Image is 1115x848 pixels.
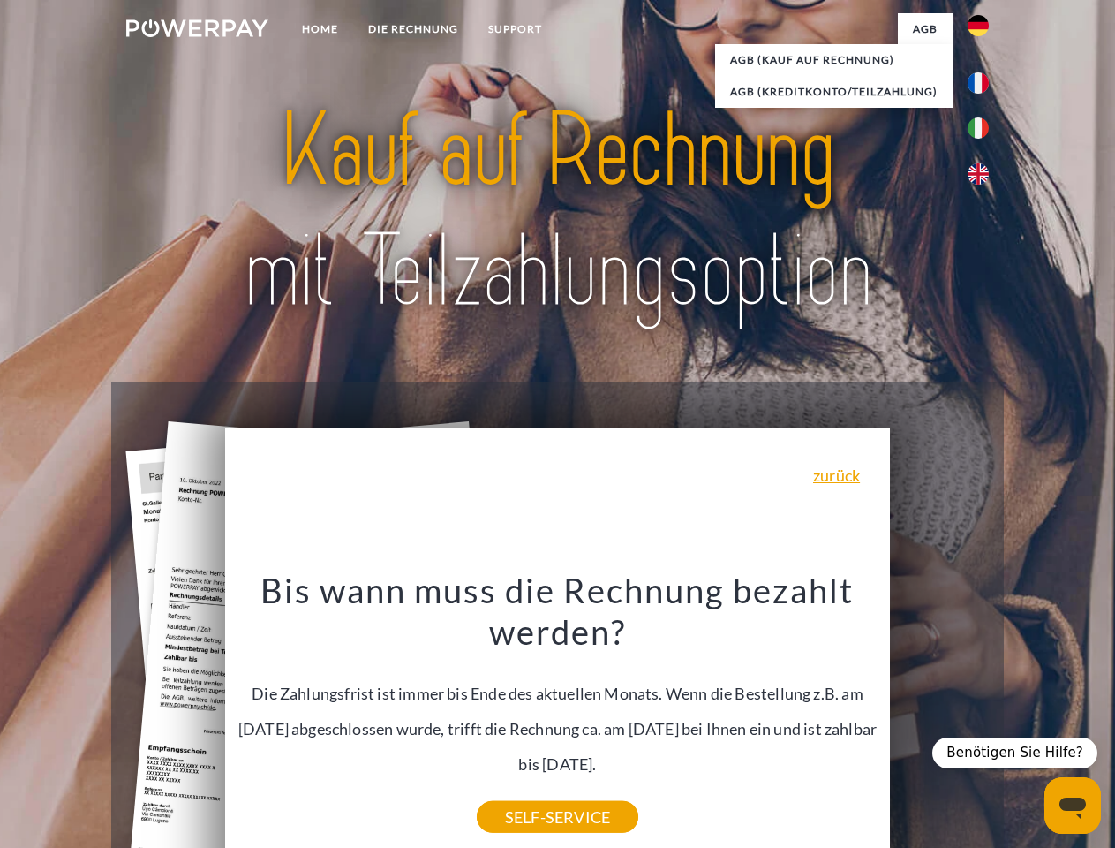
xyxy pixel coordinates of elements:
[715,76,953,108] a: AGB (Kreditkonto/Teilzahlung)
[236,569,880,817] div: Die Zahlungsfrist ist immer bis Ende des aktuellen Monats. Wenn die Bestellung z.B. am [DATE] abg...
[968,72,989,94] img: fr
[715,44,953,76] a: AGB (Kauf auf Rechnung)
[353,13,473,45] a: DIE RECHNUNG
[477,801,638,833] a: SELF-SERVICE
[932,738,1097,768] div: Benötigen Sie Hilfe?
[1044,777,1101,834] iframe: Schaltfläche zum Öffnen des Messaging-Fensters; Konversation läuft
[169,85,946,338] img: title-powerpay_de.svg
[898,13,953,45] a: agb
[236,569,880,654] h3: Bis wann muss die Rechnung bezahlt werden?
[968,117,989,139] img: it
[813,467,860,483] a: zurück
[126,19,268,37] img: logo-powerpay-white.svg
[968,163,989,185] img: en
[968,15,989,36] img: de
[287,13,353,45] a: Home
[473,13,557,45] a: SUPPORT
